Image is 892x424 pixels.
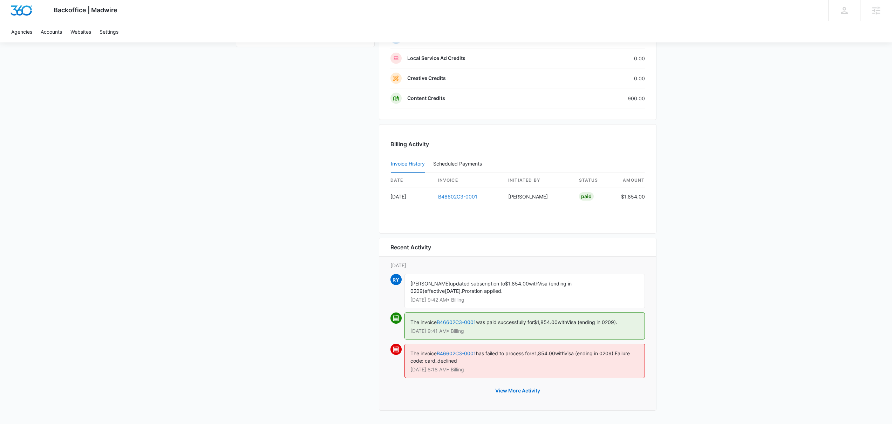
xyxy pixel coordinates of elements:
[66,21,95,42] a: Websites
[567,319,617,325] span: Visa (ending in 0209).
[488,382,547,399] button: View More Activity
[438,194,477,200] a: B46602C3-0001
[571,88,645,108] td: 900.00
[529,281,538,287] span: with
[407,55,465,62] p: Local Service Ad Credits
[555,350,564,356] span: with
[407,75,446,82] p: Creative Credits
[564,350,615,356] span: Visa (ending in 0209).
[503,173,573,188] th: Initiated By
[95,21,123,42] a: Settings
[476,350,531,356] span: has failed to process for
[571,68,645,88] td: 0.00
[433,161,485,166] div: Scheduled Payments
[410,297,639,302] p: [DATE] 9:42 AM • Billing
[573,173,615,188] th: status
[390,243,431,251] h6: Recent Activity
[433,173,503,188] th: invoice
[424,288,445,294] span: effective
[390,173,433,188] th: date
[391,156,425,173] button: Invoice History
[579,192,594,201] div: Paid
[390,140,645,148] h3: Billing Activity
[558,319,567,325] span: with
[410,350,437,356] span: The invoice
[503,188,573,205] td: [PERSON_NAME]
[534,319,558,325] span: $1,854.00
[407,95,445,102] p: Content Credits
[615,173,645,188] th: amount
[7,21,36,42] a: Agencies
[410,319,437,325] span: The invoice
[54,6,117,14] span: Backoffice | Madwire
[462,288,503,294] span: Proration applied.
[36,21,66,42] a: Accounts
[445,288,462,294] span: [DATE].
[390,188,433,205] td: [DATE]
[531,350,555,356] span: $1,854.00
[571,48,645,68] td: 0.00
[450,281,505,287] span: updated subscription to
[505,281,529,287] span: $1,854.00
[437,350,476,356] a: B46602C3-0001
[410,329,639,334] p: [DATE] 9:41 AM • Billing
[390,262,645,269] p: [DATE]
[615,188,645,205] td: $1,854.00
[476,319,534,325] span: was paid successfully for
[410,281,450,287] span: [PERSON_NAME]
[390,274,402,285] span: RY
[410,367,639,372] p: [DATE] 8:18 AM • Billing
[437,319,476,325] a: B46602C3-0001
